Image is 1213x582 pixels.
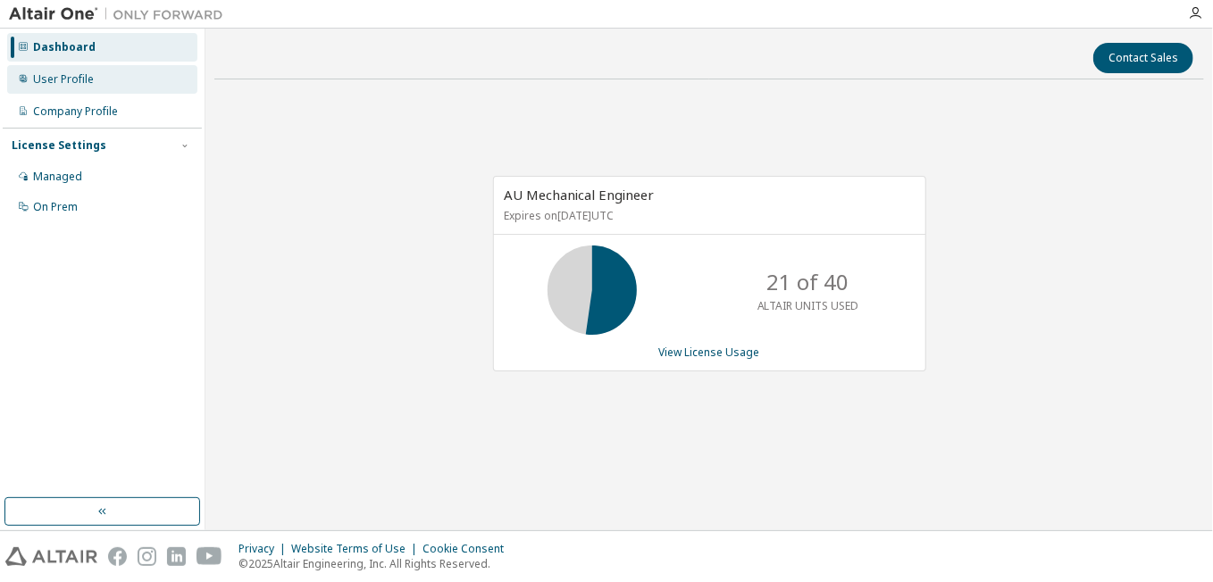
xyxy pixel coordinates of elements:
[12,138,106,153] div: License Settings
[659,345,760,360] a: View License Usage
[505,186,655,204] span: AU Mechanical Engineer
[757,298,859,313] p: ALTAIR UNITS USED
[238,542,291,556] div: Privacy
[291,542,422,556] div: Website Terms of Use
[138,547,156,566] img: instagram.svg
[108,547,127,566] img: facebook.svg
[422,542,514,556] div: Cookie Consent
[33,40,96,54] div: Dashboard
[167,547,186,566] img: linkedin.svg
[9,5,232,23] img: Altair One
[33,200,78,214] div: On Prem
[5,547,97,566] img: altair_logo.svg
[767,267,849,297] p: 21 of 40
[33,72,94,87] div: User Profile
[1093,43,1193,73] button: Contact Sales
[238,556,514,571] p: © 2025 Altair Engineering, Inc. All Rights Reserved.
[505,208,910,223] p: Expires on [DATE] UTC
[33,170,82,184] div: Managed
[197,547,222,566] img: youtube.svg
[33,104,118,119] div: Company Profile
